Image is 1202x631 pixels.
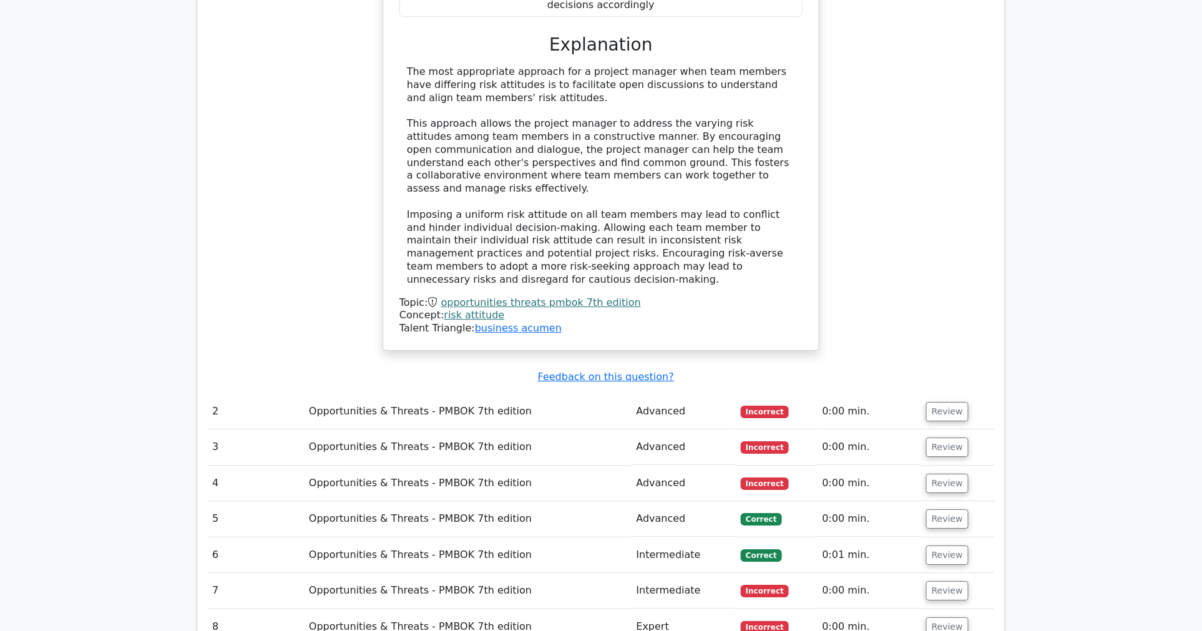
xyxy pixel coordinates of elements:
[926,402,969,421] button: Review
[407,34,795,56] h3: Explanation
[207,573,304,609] td: 7
[818,429,921,465] td: 0:00 min.
[926,545,969,565] button: Review
[207,394,304,429] td: 2
[741,549,781,562] span: Correct
[818,537,921,573] td: 0:01 min.
[444,309,505,321] a: risk attitude
[399,296,803,310] div: Topic:
[818,394,921,429] td: 0:00 min.
[538,371,674,383] a: Feedback on this question?
[632,466,736,501] td: Advanced
[399,296,803,335] div: Talent Triangle:
[304,537,632,573] td: Opportunities & Threats - PMBOK 7th edition
[304,466,632,501] td: Opportunities & Threats - PMBOK 7th edition
[632,429,736,465] td: Advanced
[407,66,795,286] div: The most appropriate approach for a project manager when team members have differing risk attitud...
[304,501,632,537] td: Opportunities & Threats - PMBOK 7th edition
[632,537,736,573] td: Intermediate
[741,406,789,418] span: Incorrect
[632,573,736,609] td: Intermediate
[926,438,969,457] button: Review
[741,477,789,490] span: Incorrect
[632,501,736,537] td: Advanced
[818,573,921,609] td: 0:00 min.
[818,501,921,537] td: 0:00 min.
[207,429,304,465] td: 3
[632,394,736,429] td: Advanced
[304,429,632,465] td: Opportunities & Threats - PMBOK 7th edition
[304,394,632,429] td: Opportunities & Threats - PMBOK 7th edition
[441,296,641,308] a: opportunities threats pmbok 7th edition
[741,513,781,526] span: Correct
[926,581,969,600] button: Review
[304,573,632,609] td: Opportunities & Threats - PMBOK 7th edition
[926,474,969,493] button: Review
[741,441,789,454] span: Incorrect
[399,309,803,322] div: Concept:
[207,466,304,501] td: 4
[475,322,562,334] a: business acumen
[926,509,969,529] button: Review
[818,466,921,501] td: 0:00 min.
[741,585,789,597] span: Incorrect
[207,501,304,537] td: 5
[207,537,304,573] td: 6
